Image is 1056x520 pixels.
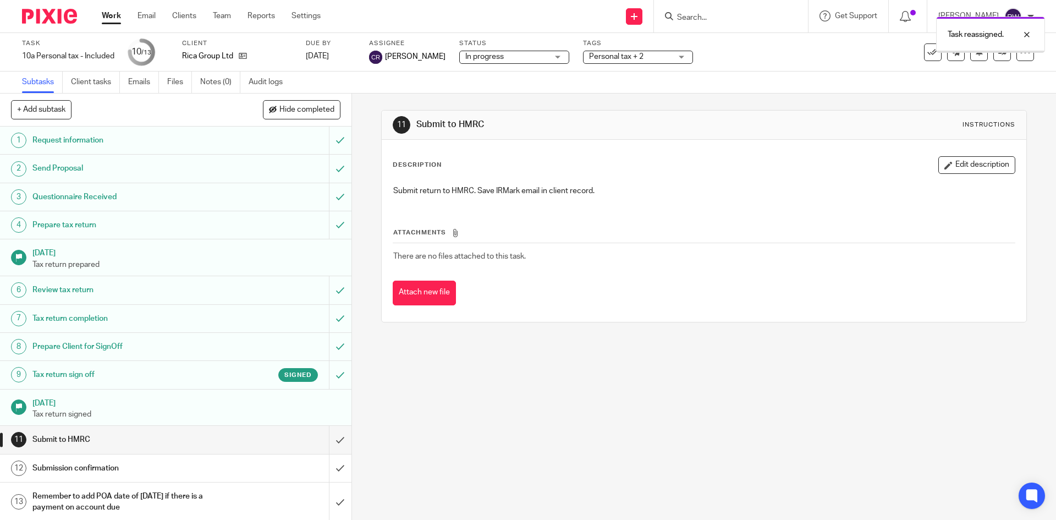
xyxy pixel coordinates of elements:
[11,494,26,510] div: 13
[459,39,569,48] label: Status
[167,72,192,93] a: Files
[32,132,223,149] h1: Request information
[32,245,340,259] h1: [DATE]
[182,39,292,48] label: Client
[32,366,223,383] h1: Tax return sign off
[32,160,223,177] h1: Send Proposal
[172,10,196,21] a: Clients
[306,39,355,48] label: Due by
[32,310,223,327] h1: Tax return completion
[22,51,114,62] div: 10a Personal tax - Included
[963,121,1015,129] div: Instructions
[11,432,26,447] div: 11
[11,461,26,476] div: 12
[32,282,223,298] h1: Review tax return
[32,431,223,448] h1: Submit to HMRC
[32,217,223,233] h1: Prepare tax return
[11,339,26,354] div: 8
[11,189,26,205] div: 3
[11,133,26,148] div: 1
[11,367,26,382] div: 9
[393,185,1014,196] p: Submit return to HMRC. Save IRMark email in client record.
[11,282,26,298] div: 6
[416,119,728,130] h1: Submit to HMRC
[393,116,410,134] div: 11
[11,100,71,119] button: + Add subtask
[102,10,121,21] a: Work
[385,51,446,62] span: [PERSON_NAME]
[393,281,456,305] button: Attach new file
[131,46,151,58] div: 10
[32,488,223,516] h1: Remember to add POA date of [DATE] if there is a payment on account due
[32,409,340,420] p: Tax return signed
[213,10,231,21] a: Team
[22,9,77,24] img: Pixie
[369,39,446,48] label: Assignee
[1004,8,1022,25] img: svg%3E
[393,229,446,236] span: Attachments
[393,253,526,260] span: There are no files attached to this task.
[22,39,114,48] label: Task
[306,52,329,60] span: [DATE]
[291,10,321,21] a: Settings
[32,395,340,409] h1: [DATE]
[465,53,504,61] span: In progress
[182,51,233,62] p: Rica Group Ltd
[32,338,223,355] h1: Prepare Client for SignOff
[11,311,26,326] div: 7
[32,189,223,205] h1: Questionnaire Received
[249,72,291,93] a: Audit logs
[279,106,334,114] span: Hide completed
[128,72,159,93] a: Emails
[948,29,1004,40] p: Task reassigned.
[11,161,26,177] div: 2
[248,10,275,21] a: Reports
[938,156,1015,174] button: Edit description
[141,50,151,56] small: /13
[32,460,223,477] h1: Submission confirmation
[11,217,26,233] div: 4
[22,72,63,93] a: Subtasks
[589,53,643,61] span: Personal tax + 2
[32,259,340,270] p: Tax return prepared
[71,72,120,93] a: Client tasks
[284,370,312,380] span: Signed
[393,161,442,169] p: Description
[137,10,156,21] a: Email
[369,51,382,64] img: svg%3E
[200,72,240,93] a: Notes (0)
[263,100,340,119] button: Hide completed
